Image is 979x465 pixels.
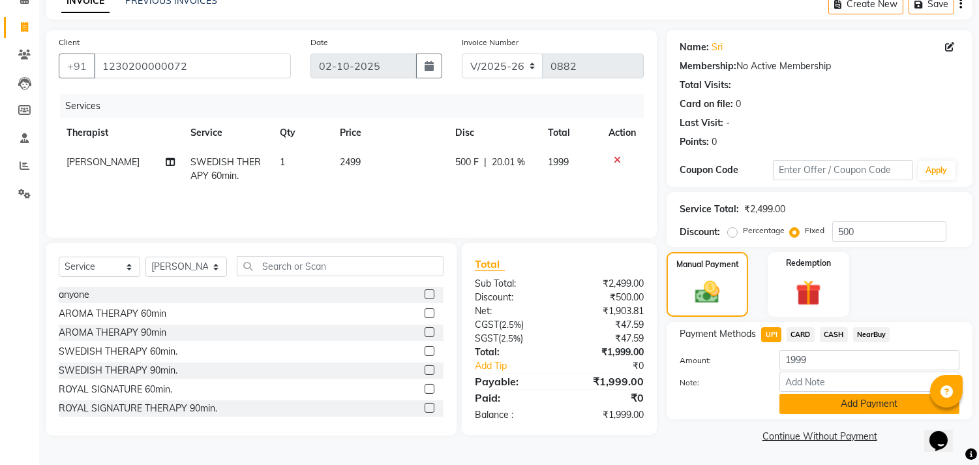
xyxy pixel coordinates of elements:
div: ₹47.59 [560,318,654,332]
span: 2.5% [502,319,521,330]
label: Amount: [670,355,770,366]
label: Percentage [743,225,785,236]
div: anyone [59,288,89,302]
input: Enter Offer / Coupon Code [773,160,912,180]
a: Sri [712,40,723,54]
div: Paid: [465,390,560,406]
button: Add Payment [779,394,959,414]
div: 0 [712,135,717,149]
span: CARD [787,327,815,342]
div: SWEDISH THERAPY 90min. [59,364,177,377]
div: ROYAL SIGNATURE THERAPY 90min. [59,402,217,415]
img: _cash.svg [687,278,727,306]
th: Therapist [59,118,183,148]
iframe: chat widget [924,413,966,452]
a: Continue Without Payment [669,430,970,443]
label: Fixed [805,225,824,236]
th: Qty [272,118,332,148]
div: ₹47.59 [560,332,654,345]
div: - [726,116,730,130]
input: Amount [779,350,959,370]
span: SWEDISH THERAPY 60min. [190,156,261,182]
div: Last Visit: [680,116,723,130]
label: Client [59,37,80,48]
span: Total [475,257,505,271]
th: Disc [447,118,540,148]
span: | [484,155,487,169]
div: ₹1,999.00 [560,374,654,389]
div: Service Total: [680,202,739,216]
div: ROYAL SIGNATURE 60min. [59,383,172,396]
span: 2.5% [501,333,520,344]
span: UPI [761,327,781,342]
div: Payable: [465,374,560,389]
div: Total Visits: [680,78,731,92]
div: ₹500.00 [560,291,654,304]
span: 1 [280,156,285,168]
button: +91 [59,54,95,78]
span: CGST [475,319,499,330]
input: Add Note [779,372,959,392]
div: ₹0 [560,390,654,406]
span: 500 F [455,155,479,169]
span: SGST [475,332,498,344]
div: ₹2,499.00 [560,277,654,291]
label: Invoice Number [462,37,519,48]
div: Coupon Code [680,163,773,177]
label: Manual Payment [676,259,739,270]
th: Service [183,118,273,148]
div: ( ) [465,318,560,332]
div: AROMA THERAPY 90min [59,326,166,340]
label: Redemption [786,257,831,269]
div: Sub Total: [465,277,560,291]
div: No Active Membership [680,59,959,73]
div: Services [60,94,654,118]
div: Membership: [680,59,736,73]
span: 20.01 % [492,155,525,169]
div: Discount: [680,225,720,239]
div: Name: [680,40,709,54]
div: ₹2,499.00 [744,202,785,216]
th: Action [601,118,644,148]
div: Card on file: [680,97,733,111]
a: Add Tip [465,359,575,373]
div: ₹1,999.00 [560,408,654,422]
span: [PERSON_NAME] [67,156,140,168]
img: _gift.svg [788,277,829,309]
button: Apply [918,161,956,180]
div: 0 [736,97,741,111]
div: ( ) [465,332,560,345]
label: Note: [670,377,770,389]
th: Price [332,118,447,148]
div: SWEDISH THERAPY 60min. [59,345,177,359]
div: ₹1,903.81 [560,304,654,318]
span: CASH [820,327,848,342]
div: Discount: [465,291,560,304]
span: Payment Methods [680,327,756,341]
div: Balance : [465,408,560,422]
label: Date [310,37,328,48]
span: 1999 [548,156,569,168]
div: Total: [465,345,560,359]
th: Total [540,118,601,148]
div: ₹0 [575,359,654,373]
input: Search by Name/Mobile/Email/Code [94,54,291,78]
div: Net: [465,304,560,318]
span: 2499 [340,156,361,168]
div: ₹1,999.00 [560,345,654,359]
div: AROMA THERAPY 60min [59,307,166,321]
span: NearBuy [853,327,890,342]
div: Points: [680,135,709,149]
input: Search or Scan [237,256,444,276]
